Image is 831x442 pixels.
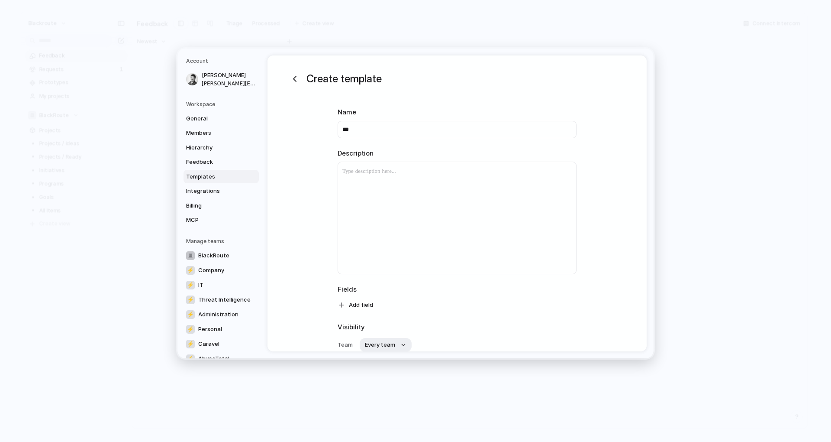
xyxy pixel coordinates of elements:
span: Members [186,129,242,137]
span: Hierarchy [186,143,242,152]
span: [PERSON_NAME][EMAIL_ADDRESS][DOMAIN_NAME] [202,79,257,87]
span: Feedback [186,158,242,166]
a: Integrations [184,184,259,198]
h5: Manage teams [186,237,259,245]
a: Hierarchy [184,140,259,154]
span: Personal [198,325,222,333]
a: Billing [184,198,259,212]
a: ⚡Company [184,263,259,277]
span: Templates [186,172,242,181]
div: ⚡ [186,310,195,318]
a: BlackRoute [184,248,259,262]
span: Visibility [338,322,577,332]
a: ⚡AbuseTotal [184,351,259,365]
span: Add field [349,300,373,309]
a: Feedback [184,155,259,169]
span: Name [338,107,577,117]
span: Administration [198,310,238,318]
a: ⚡IT [184,278,259,292]
div: ⚡ [186,354,195,363]
h5: Workspace [186,100,259,108]
div: ⚡ [186,280,195,289]
button: Every team [360,338,412,352]
a: ⚡Caravel [184,337,259,351]
a: ⚡Administration [184,307,259,321]
div: ⚡ [186,295,195,304]
span: Caravel [198,339,219,348]
button: Add field [332,298,380,312]
a: [PERSON_NAME][PERSON_NAME][EMAIL_ADDRESS][DOMAIN_NAME] [184,68,259,90]
span: General [186,114,242,123]
span: Threat Intelligence [198,295,251,304]
div: ⚡ [186,325,195,333]
span: Description [338,148,577,158]
span: Integrations [186,187,242,195]
span: Team [338,341,353,349]
a: Templates [184,169,259,183]
a: Members [184,126,259,140]
span: Every team [365,341,395,349]
span: Fields [338,285,577,295]
span: BlackRoute [198,251,229,260]
h5: Account [186,57,259,65]
h1: Create template [306,71,382,87]
a: General [184,111,259,125]
a: ⚡Threat Intelligence [184,292,259,306]
span: IT [198,280,203,289]
div: ⚡ [186,266,195,274]
span: AbuseTotal [198,354,229,363]
a: ⚡Personal [184,322,259,336]
span: Billing [186,201,242,210]
div: ⚡ [186,339,195,348]
span: MCP [186,216,242,224]
a: MCP [184,213,259,227]
span: Company [198,266,224,274]
span: [PERSON_NAME] [202,71,257,80]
